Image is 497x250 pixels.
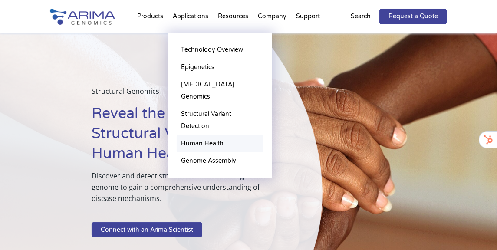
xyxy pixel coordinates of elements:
p: Search [351,11,371,22]
a: Epigenetics [177,59,263,76]
a: Technology Overview [177,41,263,59]
a: Structural Variant Detection [177,105,263,135]
a: Human Health [177,135,263,152]
a: Genome Assembly [177,152,263,170]
a: [MEDICAL_DATA] Genomics [177,76,263,105]
h1: Reveal the Impact of Structural Variants on Human Health [92,104,279,170]
p: Structural Genomics [92,86,279,104]
p: Discover and detect structural variants throughout the genome to gain a comprehensive understandi... [92,170,279,211]
img: Arima-Genomics-logo [50,9,115,25]
a: Connect with an Arima Scientist [92,222,202,238]
a: Request a Quote [379,9,447,24]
